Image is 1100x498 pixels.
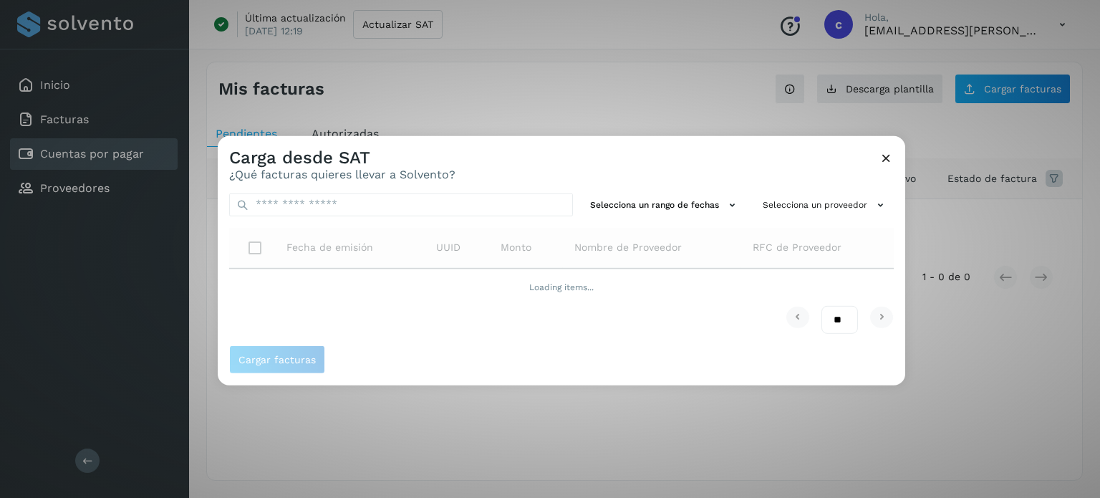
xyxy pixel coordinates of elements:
[286,240,373,255] span: Fecha de emisión
[574,240,682,255] span: Nombre de Proveedor
[229,269,894,306] td: Loading items...
[229,168,455,181] p: ¿Qué facturas quieres llevar a Solvento?
[501,240,531,255] span: Monto
[229,147,455,168] h3: Carga desde SAT
[436,240,460,255] span: UUID
[584,193,746,216] button: Selecciona un rango de fechas
[757,193,894,216] button: Selecciona un proveedor
[753,240,841,255] span: RFC de Proveedor
[229,345,325,374] button: Cargar facturas
[238,355,316,365] span: Cargar facturas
